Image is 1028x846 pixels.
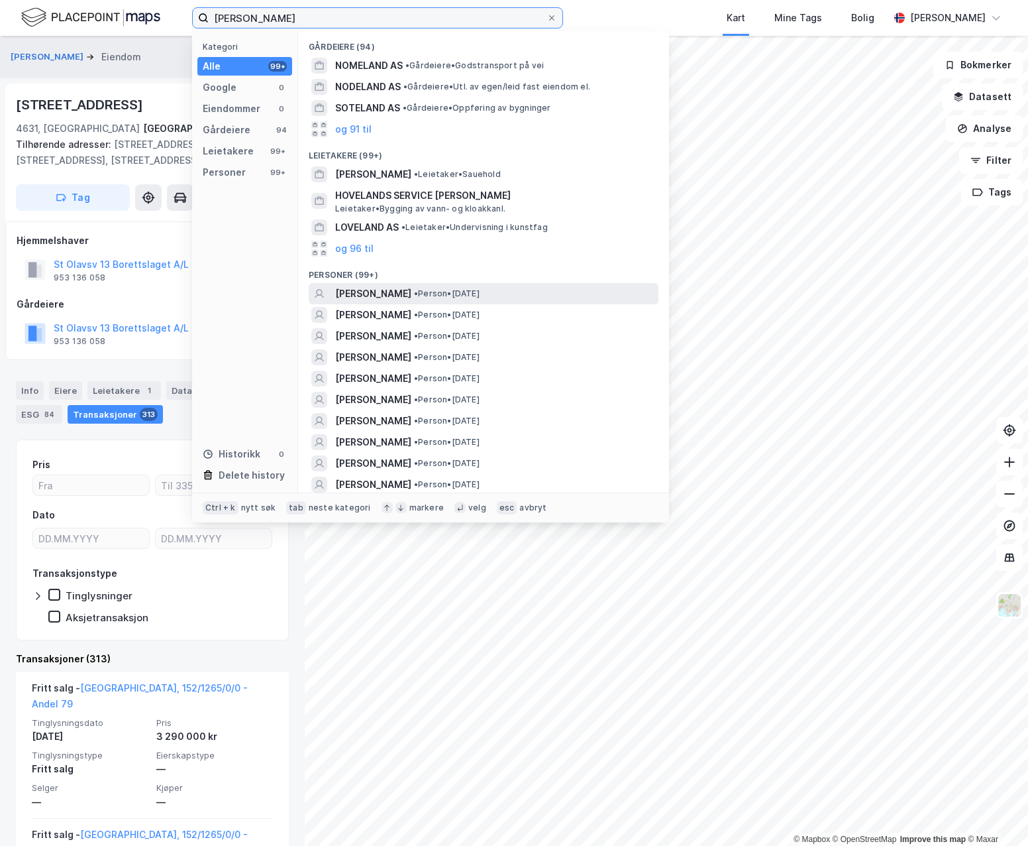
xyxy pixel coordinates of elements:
[335,392,411,408] span: [PERSON_NAME]
[156,794,273,810] div: —
[203,101,260,117] div: Eiendommer
[17,233,288,249] div: Hjemmelshaver
[142,384,156,397] div: 1
[405,60,409,70] span: •
[49,381,82,400] div: Eiere
[414,416,418,426] span: •
[403,82,590,92] span: Gårdeiere • Utl. av egen/leid fast eiendom el.
[16,94,146,115] div: [STREET_ADDRESS]
[54,336,105,347] div: 953 136 058
[414,394,418,404] span: •
[962,782,1028,846] div: Kontrollprogram for chat
[156,475,272,495] input: Til 3350000
[405,60,544,71] span: Gårdeiere • Godstransport på vei
[414,479,480,490] span: Person • [DATE]
[203,501,238,514] div: Ctrl + k
[335,477,411,493] span: [PERSON_NAME]
[298,259,669,283] div: Personer (99+)
[942,84,1023,110] button: Datasett
[32,682,248,709] a: [GEOGRAPHIC_DATA], 152/1265/0/0 - Andel 79
[414,416,480,426] span: Person • [DATE]
[961,179,1023,206] button: Tags
[833,835,897,844] a: OpenStreetMap
[794,835,830,844] a: Mapbox
[32,750,148,761] span: Tinglysningstype
[414,352,480,363] span: Person • [DATE]
[298,140,669,164] div: Leietakere (99+)
[209,8,546,28] input: Søk på adresse, matrikkel, gårdeiere, leietakere eller personer
[42,408,57,421] div: 84
[403,103,551,113] span: Gårdeiere • Oppføring av bygninger
[32,566,117,581] div: Transaksjonstype
[414,288,418,298] span: •
[468,503,486,513] div: velg
[268,167,287,178] div: 99+
[335,79,401,95] span: NODELAND AS
[140,408,158,421] div: 313
[268,146,287,156] div: 99+
[414,310,480,320] span: Person • [DATE]
[774,10,822,26] div: Mine Tags
[156,761,273,777] div: —
[409,503,444,513] div: markere
[403,82,407,91] span: •
[203,80,236,95] div: Google
[32,729,148,745] div: [DATE]
[414,310,418,320] span: •
[414,373,480,384] span: Person • [DATE]
[997,593,1022,618] img: Z
[335,188,653,204] span: HOVELANDS SERVICE [PERSON_NAME]
[933,52,1023,78] button: Bokmerker
[335,100,400,116] span: SOTELAND AS
[335,219,399,235] span: LOVELAND AS
[241,503,276,513] div: nytt søk
[203,42,292,52] div: Kategori
[851,10,874,26] div: Bolig
[414,352,418,362] span: •
[219,467,285,483] div: Delete history
[335,286,411,302] span: [PERSON_NAME]
[962,782,1028,846] iframe: Chat Widget
[66,589,132,602] div: Tinglysninger
[276,82,287,93] div: 0
[16,651,289,667] div: Transaksjoner (313)
[16,137,278,168] div: [STREET_ADDRESS], [STREET_ADDRESS], [STREET_ADDRESS]
[143,121,289,137] div: [GEOGRAPHIC_DATA], 152/1265
[335,58,403,74] span: NOMELAND AS
[335,455,411,471] span: [PERSON_NAME]
[335,121,372,137] button: og 91 til
[32,507,55,523] div: Dato
[727,10,745,26] div: Kart
[519,503,546,513] div: avbryt
[156,750,273,761] span: Eierskapstype
[156,717,273,729] span: Pris
[959,147,1023,174] button: Filter
[16,139,114,150] span: Tilhørende adresser:
[401,222,405,232] span: •
[16,121,140,137] div: 4631, [GEOGRAPHIC_DATA]
[414,169,418,179] span: •
[203,164,246,180] div: Personer
[910,10,986,26] div: [PERSON_NAME]
[16,184,130,211] button: Tag
[54,272,105,283] div: 953 136 058
[414,458,418,468] span: •
[414,437,480,448] span: Person • [DATE]
[101,49,141,65] div: Eiendom
[268,61,287,72] div: 99+
[403,103,407,113] span: •
[414,331,480,341] span: Person • [DATE]
[11,50,86,64] button: [PERSON_NAME]
[276,125,287,135] div: 94
[17,296,288,312] div: Gårdeiere
[66,611,148,624] div: Aksjetransaksjon
[335,307,411,323] span: [PERSON_NAME]
[32,782,148,794] span: Selger
[156,528,272,548] input: DD.MM.YYYY
[33,528,149,548] input: DD.MM.YYYY
[335,371,411,387] span: [PERSON_NAME]
[946,115,1023,142] button: Analyse
[335,328,411,344] span: [PERSON_NAME]
[497,501,517,514] div: esc
[166,381,216,400] div: Datasett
